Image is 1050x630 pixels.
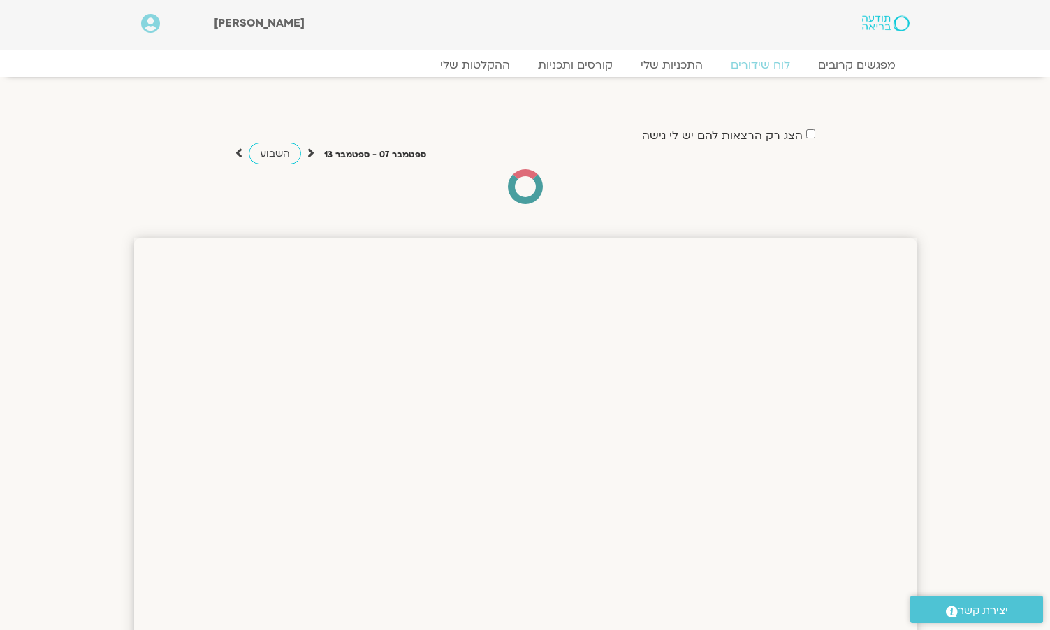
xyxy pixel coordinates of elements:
a: יצירת קשר [910,596,1043,623]
p: ספטמבר 07 - ספטמבר 13 [324,148,426,162]
a: מפגשים קרובים [804,58,910,72]
a: השבוע [249,143,301,164]
span: יצירת קשר [958,601,1008,620]
a: התכניות שלי [627,58,717,72]
a: קורסים ותכניות [524,58,627,72]
a: לוח שידורים [717,58,804,72]
span: [PERSON_NAME] [214,15,305,31]
nav: Menu [141,58,910,72]
span: השבוע [260,147,290,160]
a: ההקלטות שלי [426,58,524,72]
label: הצג רק הרצאות להם יש לי גישה [642,129,803,142]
